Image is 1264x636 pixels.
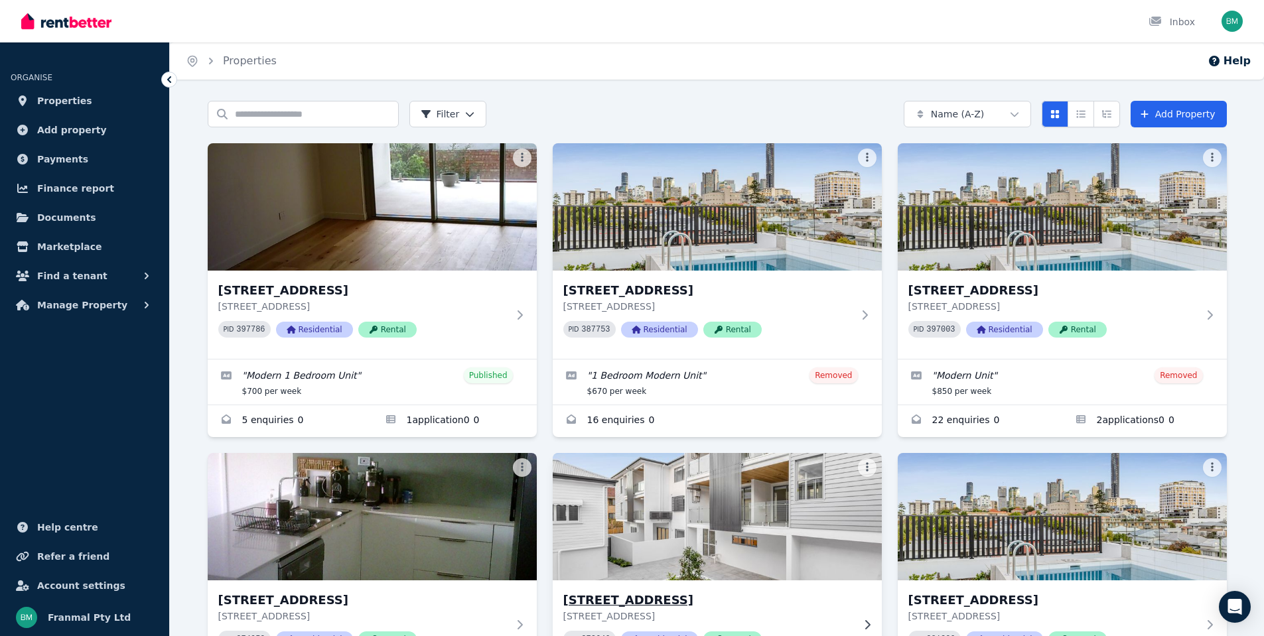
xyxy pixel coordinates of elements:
a: 6/157 Harcourt St, New Farm[STREET_ADDRESS][STREET_ADDRESS]PID 397003ResidentialRental [898,143,1227,359]
button: Card view [1042,101,1068,127]
p: [STREET_ADDRESS] [218,609,508,623]
h3: [STREET_ADDRESS] [218,281,508,300]
span: Rental [1048,322,1107,338]
div: Inbox [1149,15,1195,29]
span: Residential [966,322,1043,338]
img: RentBetter [21,11,111,31]
a: Account settings [11,572,159,599]
button: Filter [409,101,487,127]
h3: [STREET_ADDRESS] [563,591,853,609]
a: Edit listing: Modern Unit [898,359,1227,405]
h3: [STREET_ADDRESS] [908,591,1198,609]
button: Compact list view [1068,101,1094,127]
a: Add Property [1131,101,1227,127]
a: Edit listing: 1 Bedroom Modern Unit [553,359,882,405]
code: 397003 [926,325,955,334]
span: Manage Property [37,297,127,313]
span: Add property [37,122,107,138]
p: [STREET_ADDRESS] [563,300,853,313]
button: More options [513,458,531,477]
span: Documents [37,210,96,225]
button: More options [1203,149,1222,167]
span: Finance report [37,180,114,196]
code: 387753 [581,325,610,334]
span: Rental [703,322,762,338]
span: Residential [276,322,353,338]
span: Rental [358,322,417,338]
span: Help centre [37,519,98,535]
p: [STREET_ADDRESS] [908,300,1198,313]
a: 4/157 Harcourt St, New Farm[STREET_ADDRESS][STREET_ADDRESS]PID 387753ResidentialRental [553,143,882,359]
h3: [STREET_ADDRESS] [563,281,853,300]
img: 11/157 Harcourt St, New Farm [544,450,890,584]
a: 1/157 Harcourt St, New Farm[STREET_ADDRESS][STREET_ADDRESS]PID 397786ResidentialRental [208,143,537,359]
span: Account settings [37,578,125,594]
button: More options [513,149,531,167]
a: Add property [11,117,159,143]
a: Enquiries for 1/157 Harcourt St, New Farm [208,405,372,437]
span: Payments [37,151,88,167]
p: [STREET_ADDRESS] [218,300,508,313]
a: Enquiries for 4/157 Harcourt St, New Farm [553,405,882,437]
button: Expanded list view [1093,101,1120,127]
span: Residential [621,322,698,338]
span: Name (A-Z) [931,107,985,121]
a: Help centre [11,514,159,541]
span: Find a tenant [37,268,107,284]
small: PID [914,326,924,333]
button: Help [1208,53,1251,69]
img: 9/36 Buruda St, Chermside [208,453,537,580]
div: Open Intercom Messenger [1219,591,1251,623]
a: Properties [11,88,159,114]
a: Applications for 6/157 Harcourt St, New Farm [1062,405,1227,437]
button: Name (A-Z) [904,101,1031,127]
span: Refer a friend [37,548,109,564]
p: [STREET_ADDRESS] [563,609,853,623]
small: PID [569,326,579,333]
button: More options [858,149,877,167]
a: Properties [223,54,277,67]
a: Documents [11,204,159,231]
small: PID [224,326,234,333]
img: Franmal Pty Ltd [1222,11,1243,32]
nav: Breadcrumb [170,42,293,80]
a: Edit listing: Modern 1 Bedroom Unit [208,359,537,405]
span: Filter [421,107,460,121]
h3: [STREET_ADDRESS] [908,281,1198,300]
a: Marketplace [11,233,159,260]
a: Finance report [11,175,159,202]
a: Enquiries for 6/157 Harcourt St, New Farm [898,405,1062,437]
img: 6/157 Harcourt St, New Farm [898,143,1227,271]
a: Applications for 1/157 Harcourt St, New Farm [372,405,537,437]
button: More options [1203,458,1222,477]
button: Manage Property [11,292,159,318]
span: Marketplace [37,239,102,255]
button: More options [858,458,877,477]
img: Franmal Pty Ltd [16,607,37,628]
p: [STREET_ADDRESS] [908,609,1198,623]
span: Properties [37,93,92,109]
code: 397786 [236,325,265,334]
h3: [STREET_ADDRESS] [218,591,508,609]
a: Payments [11,146,159,172]
button: Find a tenant [11,263,159,289]
img: 4/157 Harcourt St, New Farm [553,143,882,271]
span: Franmal Pty Ltd [48,609,131,625]
img: 1/157 Harcourt St, New Farm [208,143,537,271]
img: 157 Harcourt St, New Farm [898,453,1227,580]
a: Refer a friend [11,543,159,570]
span: ORGANISE [11,73,52,82]
div: View options [1042,101,1120,127]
